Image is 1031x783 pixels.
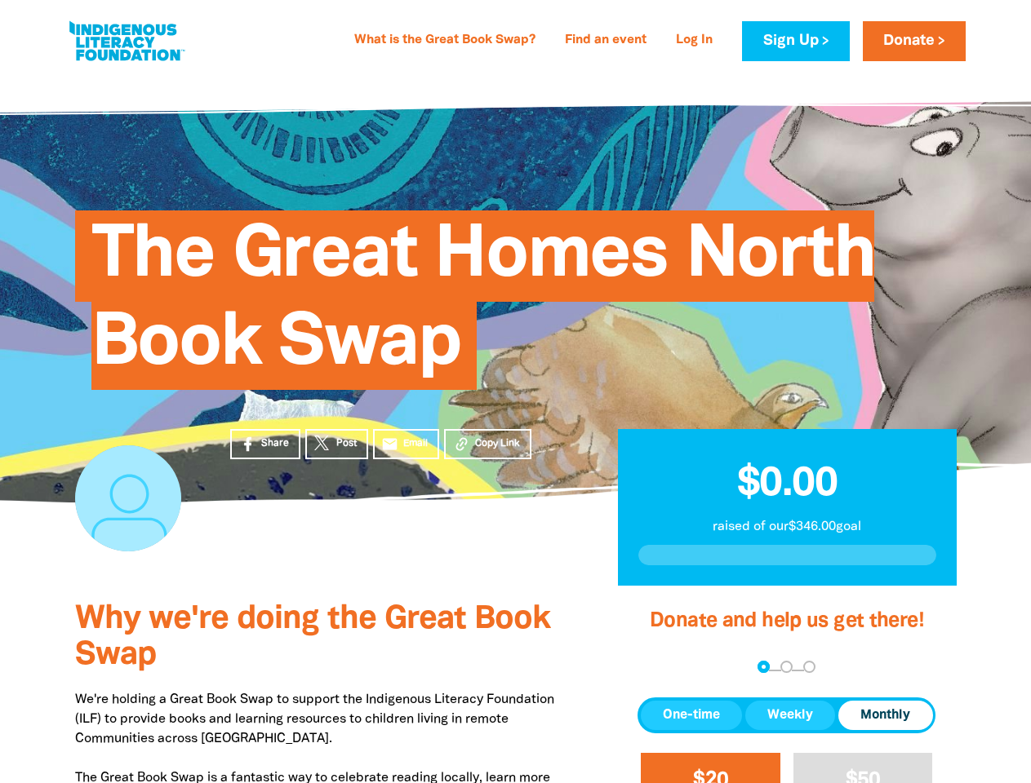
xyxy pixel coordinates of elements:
[742,21,849,61] a: Sign Up
[444,429,531,459] button: Copy Link
[745,701,835,730] button: Weekly
[403,436,428,451] span: Email
[758,661,770,673] button: Navigate to step 1 of 3 to enter your donation amount
[75,604,550,670] span: Why we're doing the Great Book Swap
[638,517,936,537] p: raised of our $346.00 goal
[860,706,910,725] span: Monthly
[230,429,300,459] a: Share
[803,661,815,673] button: Navigate to step 3 of 3 to enter your payment details
[838,701,932,730] button: Monthly
[344,28,545,54] a: What is the Great Book Swap?
[666,28,722,54] a: Log In
[641,701,742,730] button: One-time
[381,436,398,453] i: email
[780,661,793,673] button: Navigate to step 2 of 3 to enter your details
[373,429,440,459] a: emailEmail
[737,466,838,503] span: $0.00
[638,697,935,733] div: Donation frequency
[863,21,966,61] a: Donate
[261,436,289,451] span: Share
[91,223,875,390] span: The Great Homes North Book Swap
[650,612,924,630] span: Donate and help us get there!
[305,429,368,459] a: Post
[475,436,520,451] span: Copy Link
[767,706,813,725] span: Weekly
[336,436,357,451] span: Post
[663,706,720,725] span: One-time
[555,28,656,54] a: Find an event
